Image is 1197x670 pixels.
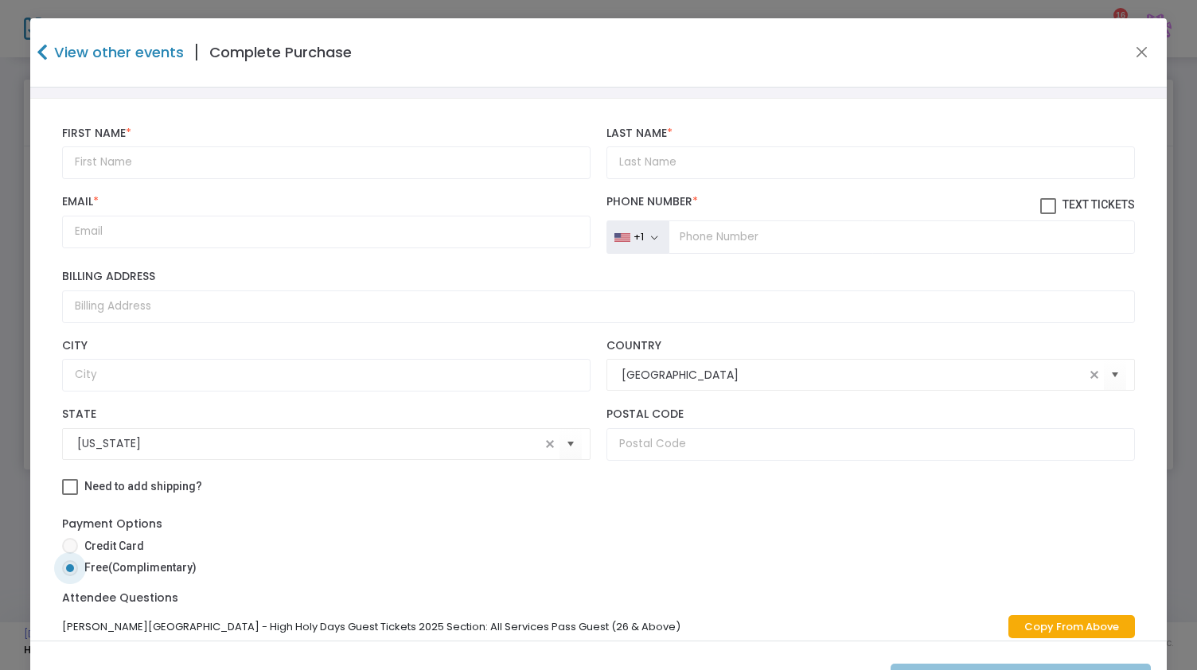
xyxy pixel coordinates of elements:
[1085,365,1104,384] span: clear
[184,38,209,67] span: |
[78,559,197,576] span: Free
[62,127,591,141] label: First Name
[1062,198,1135,211] span: Text Tickets
[1132,42,1152,63] button: Close
[62,339,591,353] label: City
[78,538,144,555] span: Credit Card
[606,146,1136,179] input: Last Name
[606,428,1136,461] input: Postal Code
[50,41,184,63] h4: View other events
[62,590,178,606] label: Attendee Questions
[606,195,1136,214] label: Phone Number
[1104,359,1126,391] button: Select
[62,516,162,532] label: Payment Options
[606,407,1136,422] label: Postal Code
[62,290,1136,323] input: Billing Address
[77,435,541,452] input: Select State
[84,480,202,493] span: Need to add shipping?
[62,216,591,248] input: Email
[62,619,680,634] span: [PERSON_NAME][GEOGRAPHIC_DATA] - High Holy Days Guest Tickets 2025 Section: All Services Pass Gue...
[540,434,560,454] span: clear
[62,270,1136,284] label: Billing Address
[622,367,1086,384] input: Select Country
[108,561,197,574] span: (Complimentary)
[62,407,591,422] label: State
[634,231,644,243] div: +1
[62,359,591,391] input: City
[209,41,352,63] h4: Complete Purchase
[62,195,591,209] label: Email
[669,220,1135,254] input: Phone Number
[62,146,591,179] input: First Name
[1008,615,1135,638] a: Copy From Above
[606,220,669,254] button: +1
[560,427,582,460] button: Select
[606,339,1136,353] label: Country
[606,127,1136,141] label: Last Name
